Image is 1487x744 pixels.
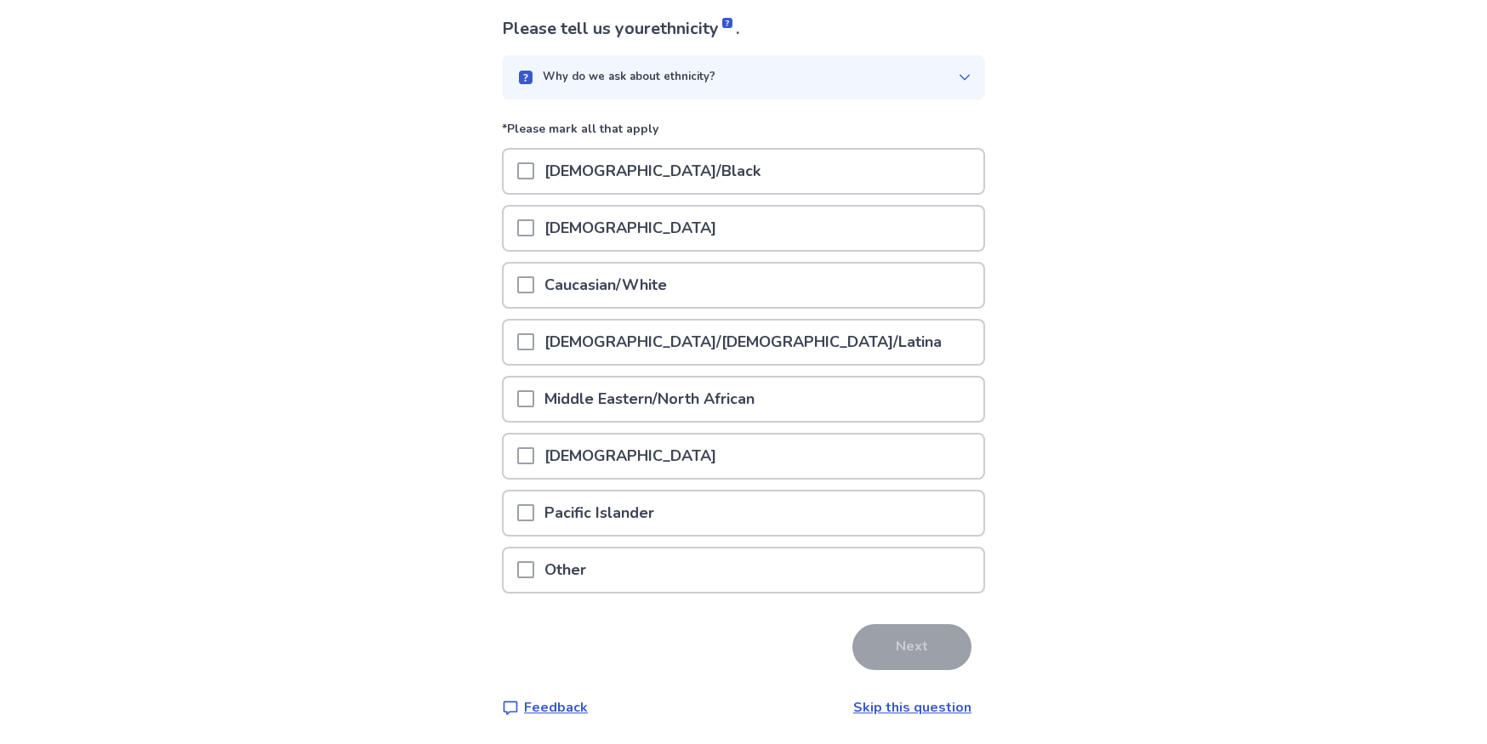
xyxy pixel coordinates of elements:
p: [DEMOGRAPHIC_DATA] [534,207,726,250]
button: Next [852,624,971,670]
p: Why do we ask about ethnicity? [543,69,715,86]
p: [DEMOGRAPHIC_DATA]/[DEMOGRAPHIC_DATA]/Latina [534,321,952,364]
p: Pacific Islander [534,491,664,535]
a: Feedback [502,697,588,718]
p: [DEMOGRAPHIC_DATA] [534,434,726,478]
p: Caucasian/White [534,264,677,307]
p: *Please mark all that apply [502,120,985,148]
span: ethnicity [651,17,736,40]
p: Middle Eastern/North African [534,378,765,421]
a: Skip this question [853,698,971,717]
p: Other [534,548,596,592]
p: Feedback [524,697,588,718]
p: Please tell us your . [502,16,985,42]
p: [DEMOGRAPHIC_DATA]/Black [534,150,771,193]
